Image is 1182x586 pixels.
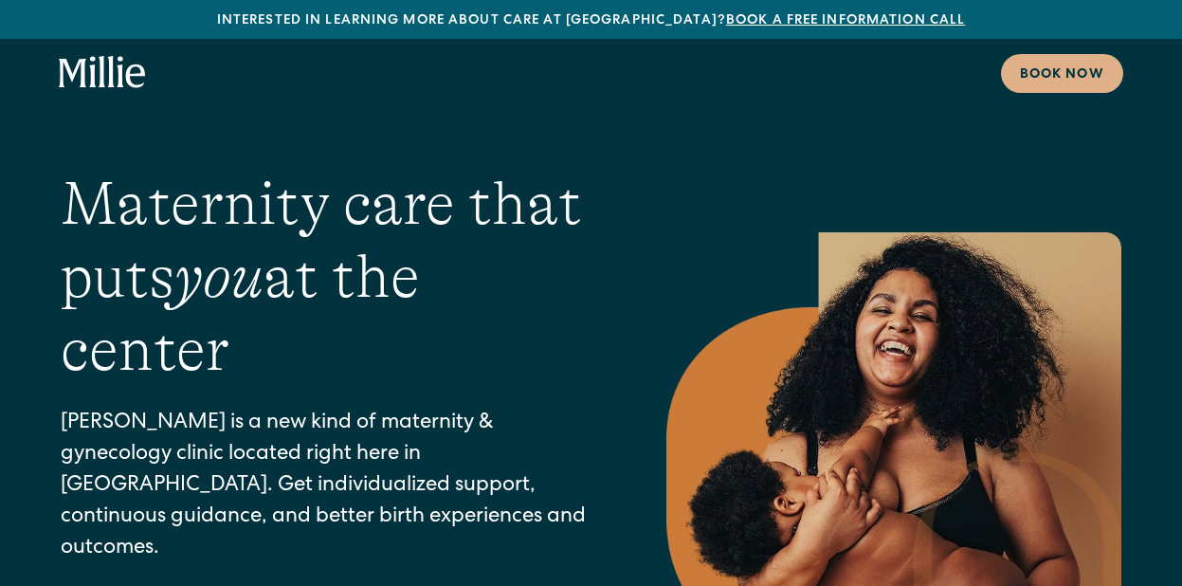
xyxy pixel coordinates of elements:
div: Book now [1020,65,1104,85]
em: you [174,243,264,311]
a: Book a free information call [726,14,965,27]
a: Book now [1001,54,1123,93]
h1: Maternity care that puts at the center [61,168,591,386]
